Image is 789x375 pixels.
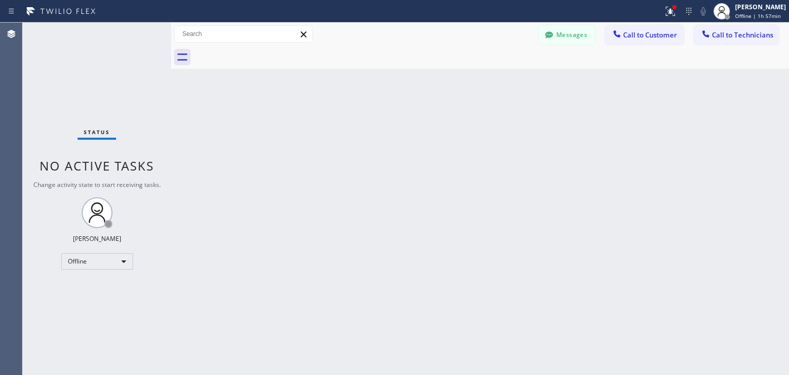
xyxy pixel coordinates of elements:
div: [PERSON_NAME] [73,234,121,243]
button: Mute [696,4,710,18]
span: Offline | 1h 57min [735,12,781,20]
button: Call to Customer [605,25,684,45]
span: No active tasks [40,157,154,174]
div: Offline [61,253,133,270]
span: Change activity state to start receiving tasks. [33,180,161,189]
button: Messages [538,25,595,45]
span: Call to Technicians [712,30,773,40]
div: [PERSON_NAME] [735,3,786,11]
input: Search [175,26,312,42]
span: Call to Customer [623,30,677,40]
span: Status [84,128,110,136]
button: Call to Technicians [694,25,779,45]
